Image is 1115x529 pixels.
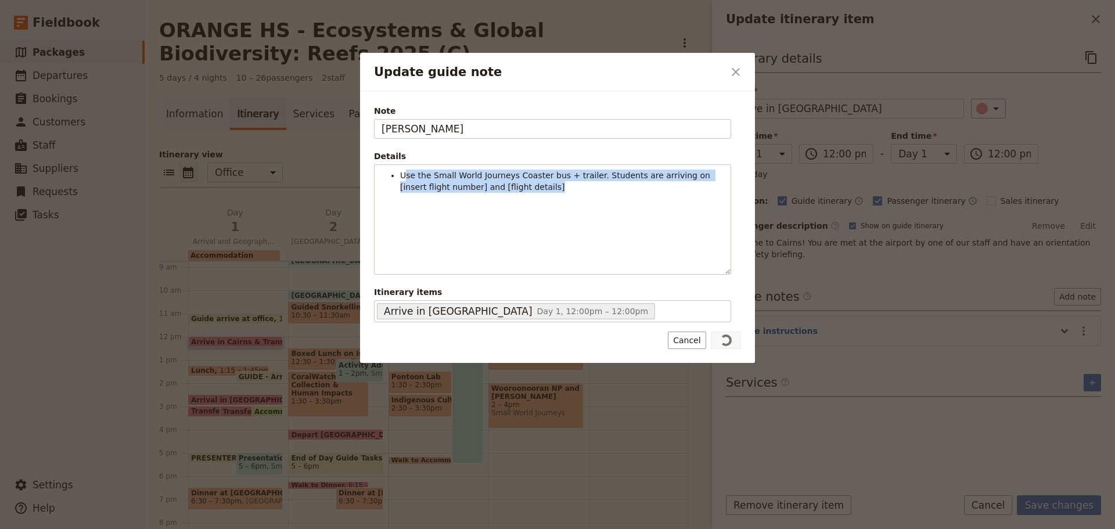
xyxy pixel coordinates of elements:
[374,286,731,298] span: Itinerary items
[374,119,731,139] input: Note
[374,150,731,162] div: Details
[374,105,731,117] span: Note
[374,63,724,81] h2: Update guide note
[400,171,713,192] span: Use the Small World Journeys Coaster bus + trailer. Students are arriving on [insert flight numbe...
[384,304,533,318] span: Arrive in [GEOGRAPHIC_DATA]
[537,307,649,316] span: Day 1, 12:00pm – 12:00pm
[668,332,706,349] button: Cancel
[726,62,746,82] button: Close dialog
